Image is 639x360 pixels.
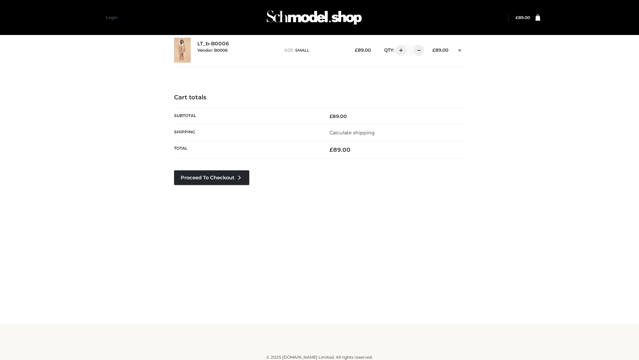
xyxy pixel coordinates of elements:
th: Shipping [174,124,319,141]
span: £ [329,113,332,119]
bdi: 89.00 [432,47,448,53]
th: Total [174,141,319,159]
span: £ [329,146,333,153]
bdi: 89.00 [355,47,371,53]
span: SMALL [295,48,309,53]
a: Remove this item [455,45,465,54]
a: Login [106,15,117,20]
th: Subtotal [174,108,319,124]
span: £ [355,47,358,53]
bdi: 89.00 [516,15,530,20]
a: Calculate shipping [329,130,375,136]
a: Proceed to Checkout [174,170,249,185]
img: Schmodel Admin 964 [264,4,364,31]
small: Vendor: B0006 [197,48,228,53]
span: £ [432,47,435,53]
span: £ [516,15,518,20]
bdi: 89.00 [329,113,347,119]
a: £89.00 [516,15,530,20]
p: size : [284,47,344,53]
bdi: 89.00 [329,146,350,153]
h4: Cart totals [174,94,465,101]
div: LT_b-B0006 [197,41,278,59]
div: QTY: [377,45,422,56]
